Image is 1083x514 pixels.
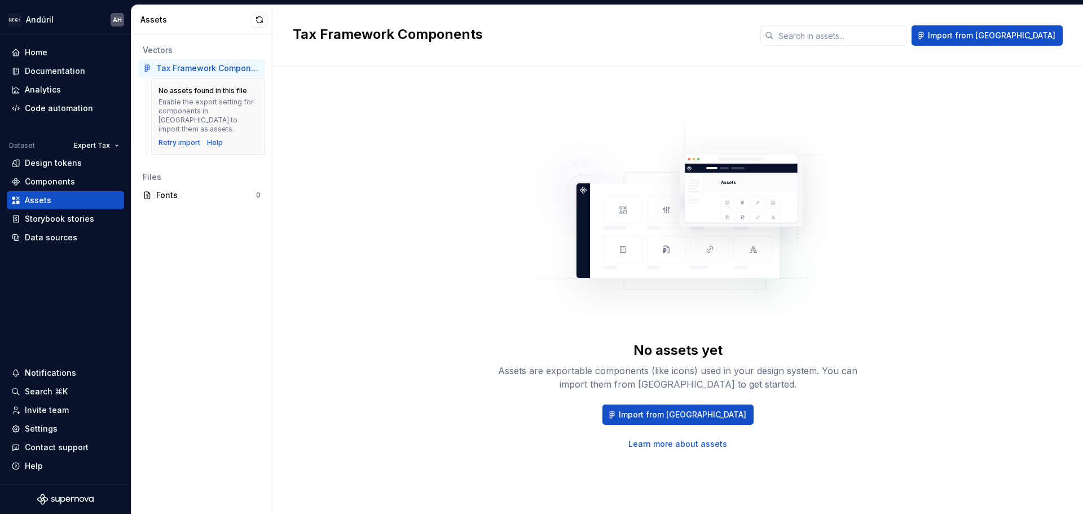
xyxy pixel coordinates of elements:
a: Data sources [7,229,124,247]
button: Expert Tax [69,138,124,153]
div: Design tokens [25,157,82,169]
a: Code automation [7,99,124,117]
a: Documentation [7,62,124,80]
div: Search ⌘K [25,386,68,397]
a: Design tokens [7,154,124,172]
button: Import from [GEOGRAPHIC_DATA] [912,25,1063,46]
div: Andúril [26,14,54,25]
a: Storybook stories [7,210,124,228]
a: Fonts0 [138,186,265,204]
button: Search ⌘K [7,383,124,401]
a: Assets [7,191,124,209]
div: Settings [25,423,58,434]
button: Notifications [7,364,124,382]
a: Components [7,173,124,191]
button: Help [7,457,124,475]
button: Retry import [159,138,200,147]
div: Dataset [9,141,35,150]
a: Settings [7,420,124,438]
img: 572984b3-56a8-419d-98bc-7b186c70b928.png [8,13,21,27]
a: Help [207,138,223,147]
div: Components [25,176,75,187]
div: Invite team [25,405,69,416]
input: Search in assets... [774,25,907,46]
button: AndúrilAH [2,7,129,32]
div: Home [25,47,47,58]
span: Import from [GEOGRAPHIC_DATA] [928,30,1055,41]
a: Invite team [7,401,124,419]
a: Tax Framework Components [138,59,265,77]
button: Import from [GEOGRAPHIC_DATA] [602,405,754,425]
div: Code automation [25,103,93,114]
div: Vectors [143,45,261,56]
div: Fonts [156,190,256,201]
div: Contact support [25,442,89,453]
div: Enable the export setting for components in [GEOGRAPHIC_DATA] to import them as assets. [159,98,258,134]
span: Expert Tax [74,141,110,150]
span: Import from [GEOGRAPHIC_DATA] [619,409,746,420]
button: Contact support [7,438,124,456]
div: Data sources [25,232,77,243]
div: Assets [140,14,252,25]
h2: Tax Framework Components [293,25,747,43]
div: Files [143,172,261,183]
a: Analytics [7,81,124,99]
div: Assets are exportable components (like icons) used in your design system. You can import them fro... [498,364,859,391]
div: No assets yet [633,341,723,359]
svg: Supernova Logo [37,494,94,505]
div: Help [25,460,43,472]
div: Storybook stories [25,213,94,225]
div: Notifications [25,367,76,379]
div: Analytics [25,84,61,95]
a: Learn more about assets [628,438,727,450]
div: Tax Framework Components [156,63,261,74]
a: Home [7,43,124,61]
div: AH [113,15,122,24]
div: Documentation [25,65,85,77]
div: 0 [256,191,261,200]
div: No assets found in this file [159,86,247,95]
div: Assets [25,195,51,206]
